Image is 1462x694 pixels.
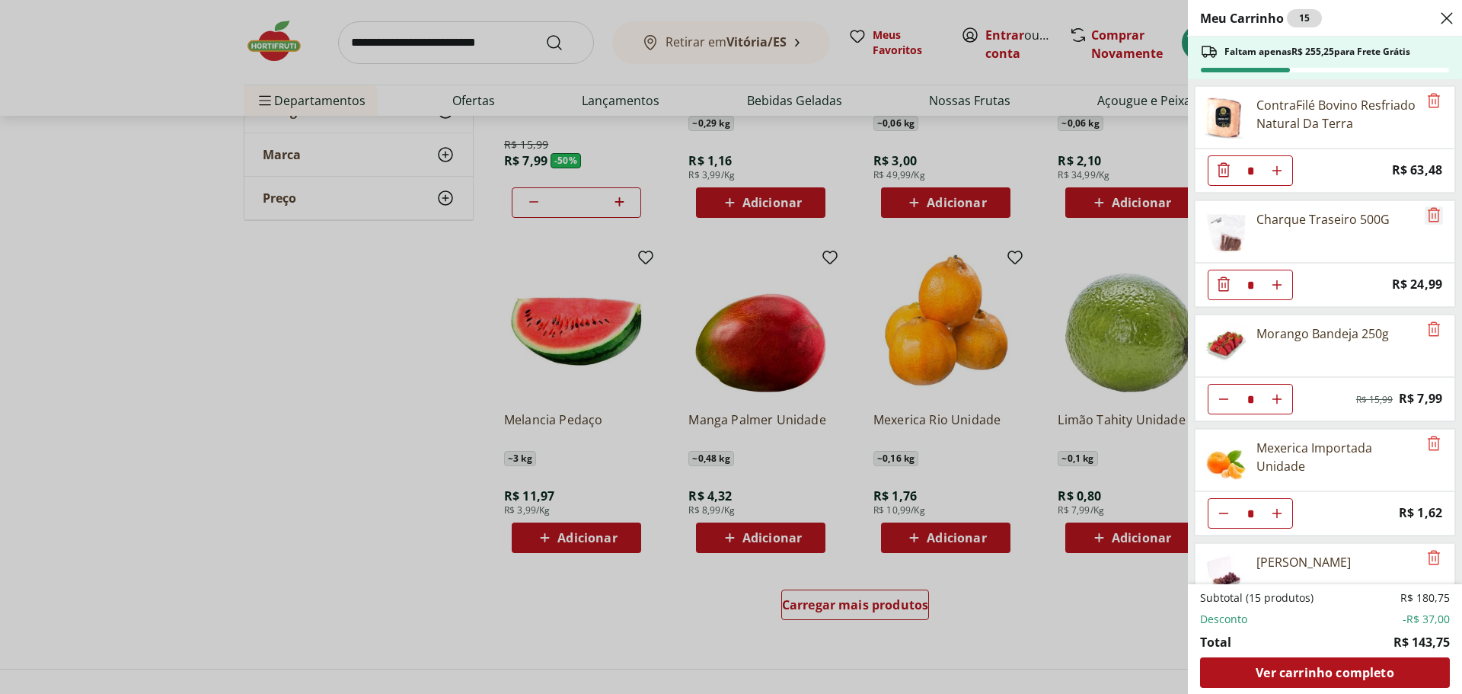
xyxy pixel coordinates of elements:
button: Aumentar Quantidade [1262,498,1292,529]
button: Aumentar Quantidade [1262,270,1292,300]
span: R$ 7,99 [1399,389,1442,409]
span: R$ 24,99 [1392,274,1442,295]
span: Total [1200,633,1231,651]
div: ContraFilé Bovino Resfriado Natural Da Terra [1256,96,1418,133]
input: Quantidade Atual [1239,270,1262,299]
span: Ver carrinho completo [1256,667,1393,679]
a: Ver carrinho completo [1200,657,1450,688]
span: Desconto [1200,612,1247,627]
span: R$ 15,99 [1356,394,1393,406]
div: [PERSON_NAME] [1256,553,1351,571]
button: Remove [1425,92,1443,110]
span: Faltam apenas R$ 255,25 para Frete Grátis [1224,46,1410,58]
div: Charque Traseiro 500G [1256,210,1390,229]
h2: Meu Carrinho [1200,9,1322,27]
button: Remove [1425,435,1443,453]
button: Remove [1425,549,1443,568]
button: Diminuir Quantidade [1208,384,1239,414]
img: Uva Rosada Embalada 500g [1205,553,1247,596]
button: Aumentar Quantidade [1262,384,1292,414]
img: Morango Bandeja 250g [1205,325,1247,367]
button: Remove [1425,206,1443,225]
button: Aumentar Quantidade [1262,155,1292,186]
button: Diminuir Quantidade [1208,270,1239,300]
button: Diminuir Quantidade [1208,498,1239,529]
span: R$ 1,62 [1399,503,1442,523]
input: Quantidade Atual [1239,499,1262,528]
span: R$ 143,75 [1393,633,1450,651]
input: Quantidade Atual [1239,385,1262,414]
span: R$ 63,48 [1392,160,1442,181]
div: 15 [1287,9,1322,27]
div: Morango Bandeja 250g [1256,325,1389,343]
span: Subtotal (15 produtos) [1200,590,1314,606]
img: Charque Traseiro 500G [1205,210,1247,253]
img: Mexerica Importada [1205,439,1247,481]
span: R$ 180,75 [1400,590,1450,606]
button: Diminuir Quantidade [1208,155,1239,186]
input: Quantidade Atual [1239,156,1262,185]
div: Mexerica Importada Unidade [1256,439,1418,475]
span: -R$ 37,00 [1403,612,1450,627]
button: Remove [1425,321,1443,339]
